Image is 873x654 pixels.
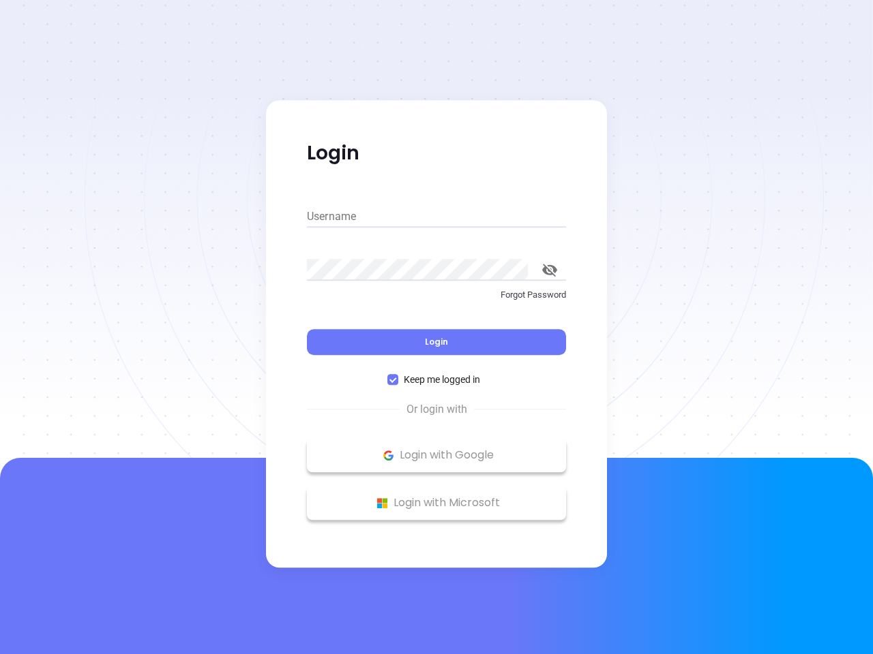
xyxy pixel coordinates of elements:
p: Login [307,141,566,166]
img: Microsoft Logo [374,495,391,512]
img: Google Logo [380,447,397,464]
button: Google Logo Login with Google [307,438,566,472]
span: Or login with [400,401,474,418]
p: Login with Google [314,445,559,465]
span: Keep me logged in [398,372,486,387]
button: Microsoft Logo Login with Microsoft [307,486,566,520]
p: Forgot Password [307,288,566,302]
button: toggle password visibility [533,253,566,286]
span: Login [425,336,448,347]
p: Login with Microsoft [314,493,559,513]
button: Login [307,329,566,355]
a: Forgot Password [307,288,566,313]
